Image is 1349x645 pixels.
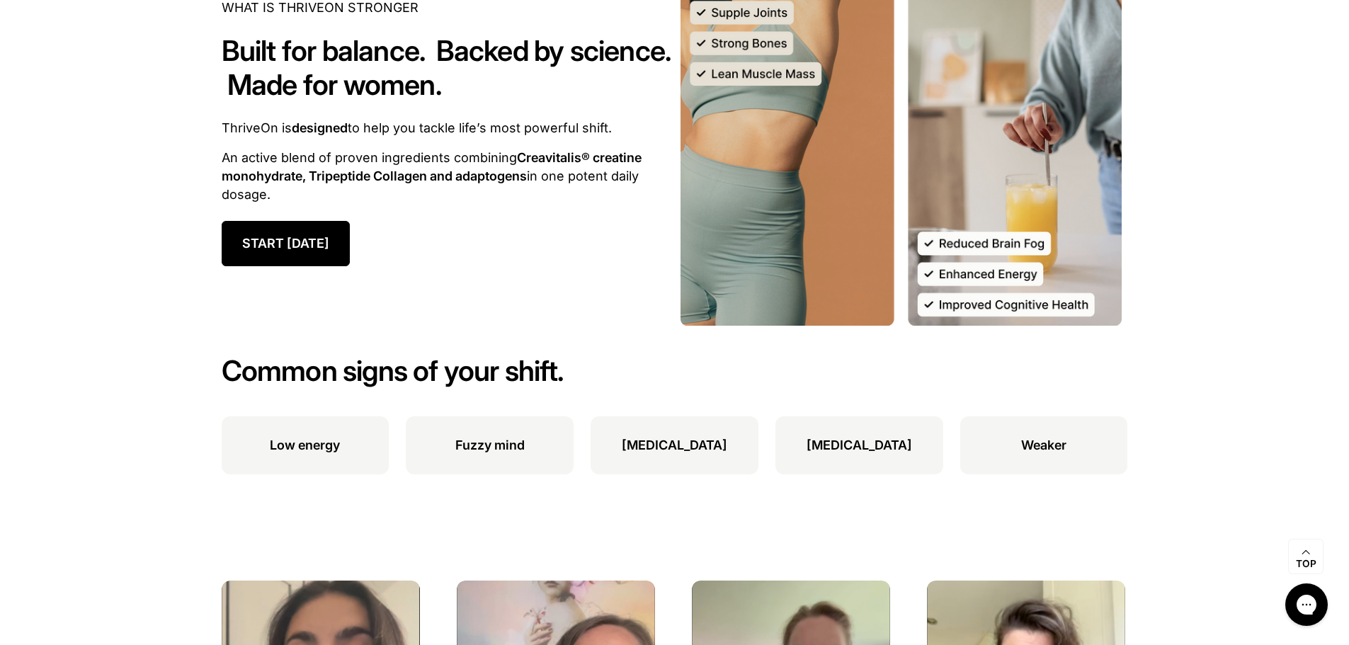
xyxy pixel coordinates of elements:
[222,119,675,137] p: ThriveOn is to help you tackle life’s most powerful shift.
[222,221,350,266] a: START [DATE]
[455,436,525,455] p: Fuzzy mind
[222,354,1128,388] h2: Common signs of your shift.
[1278,578,1335,631] iframe: Gorgias live chat messenger
[622,436,727,455] p: [MEDICAL_DATA]
[270,436,340,455] p: Low energy
[1021,436,1066,455] p: Weaker
[222,34,675,102] h2: Built for balance. Backed by science. Made for women.
[807,436,912,455] p: [MEDICAL_DATA]
[222,150,642,183] strong: Creavitalis® creatine monohydrate, Tripeptide Collagen and adaptogens
[222,149,675,204] p: An active blend of proven ingredients combining in one potent daily dosage.
[1296,558,1316,571] span: Top
[292,120,348,135] strong: designed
